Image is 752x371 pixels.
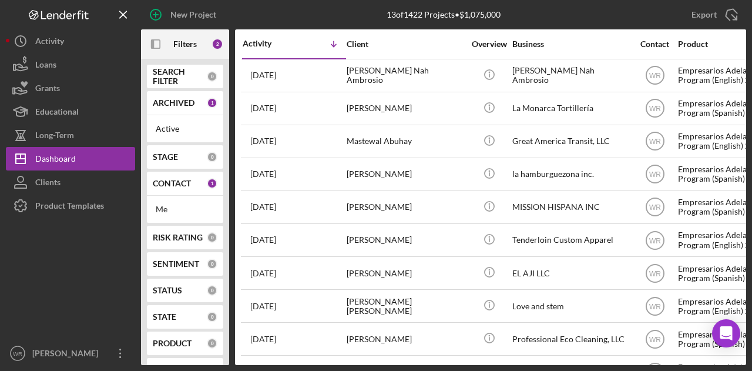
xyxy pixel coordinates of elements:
div: Open Intercom Messenger [712,319,740,347]
div: 0 [207,152,217,162]
time: 2025-08-14 11:32 [250,136,276,146]
button: Clients [6,171,135,194]
div: Export [691,3,717,26]
div: [PERSON_NAME] Nah Ambrosio [347,60,464,91]
text: WR [649,203,661,212]
div: 0 [207,259,217,269]
div: [PERSON_NAME] Nah Ambrosio [512,60,630,91]
button: Product Templates [6,194,135,218]
b: SEARCH FILTER [153,67,207,86]
text: WR [649,335,661,343]
div: 0 [207,338,217,349]
div: 2 [211,38,223,50]
button: Dashboard [6,147,135,171]
button: Educational [6,100,135,123]
div: [PERSON_NAME] [347,258,464,289]
button: Loans [6,53,135,76]
b: RISK RATING [153,233,203,242]
time: 2025-08-12 13:15 [250,235,276,245]
div: Client [347,39,464,49]
div: 0 [207,285,217,296]
b: STATUS [153,286,182,295]
div: [PERSON_NAME] [347,225,464,256]
button: WR[PERSON_NAME] [6,342,135,365]
text: WR [649,302,661,310]
div: Grants [35,76,60,103]
div: New Project [170,3,216,26]
text: WR [649,72,661,80]
div: 0 [207,312,217,322]
div: Overview [467,39,511,49]
time: 2025-08-20 04:41 [250,103,276,113]
div: [PERSON_NAME] [347,159,464,190]
div: Active [156,124,214,133]
text: WR [13,350,22,357]
div: [PERSON_NAME] [PERSON_NAME] [347,290,464,322]
div: Clients [35,171,61,197]
div: MISSION HISPANA INC [512,192,630,223]
div: 1 [207,178,217,189]
button: Export [680,3,746,26]
div: [PERSON_NAME] [29,342,106,368]
time: 2025-08-12 19:41 [250,202,276,212]
div: Educational [35,100,79,126]
b: Filters [173,39,197,49]
div: Product Templates [35,194,104,220]
div: EL AJI LLC [512,258,630,289]
b: SENTIMENT [153,259,199,269]
button: New Project [141,3,228,26]
div: La Monarca Tortillería [512,93,630,124]
text: WR [649,105,661,113]
text: WR [649,138,661,146]
div: Loans [35,53,56,79]
div: Business [512,39,630,49]
div: la hamburguezona inc. [512,159,630,190]
time: 2025-08-13 19:21 [250,169,276,179]
div: [PERSON_NAME] [347,323,464,355]
time: 2025-08-20 18:15 [250,71,276,80]
div: Mastewal Abuhay [347,126,464,157]
div: Great America Transit, LLC [512,126,630,157]
div: Contact [633,39,677,49]
div: 13 of 1422 Projects • $1,075,000 [387,10,501,19]
div: Me [156,205,214,214]
time: 2025-08-05 23:42 [250,335,276,344]
div: 1 [207,98,217,108]
div: 0 [207,232,217,243]
div: [PERSON_NAME] [347,93,464,124]
div: Tenderloin Custom Apparel [512,225,630,256]
text: WR [649,269,661,278]
b: STATE [153,312,176,322]
div: Activity [35,29,64,56]
text: WR [649,171,661,179]
button: Grants [6,76,135,100]
button: Long-Term [6,123,135,147]
div: Activity [243,39,294,48]
time: 2025-08-11 23:35 [250,269,276,278]
div: Love and stem [512,290,630,322]
b: PRODUCT [153,339,192,348]
b: STAGE [153,152,178,162]
button: Activity [6,29,135,53]
div: [PERSON_NAME] [347,192,464,223]
b: CONTACT [153,179,191,188]
div: Long-Term [35,123,74,150]
text: WR [649,236,661,245]
div: Dashboard [35,147,76,173]
div: Professional Eco Cleaning, LLC [512,323,630,355]
b: ARCHIVED [153,98,194,108]
time: 2025-08-06 21:59 [250,302,276,311]
div: 0 [207,71,217,82]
